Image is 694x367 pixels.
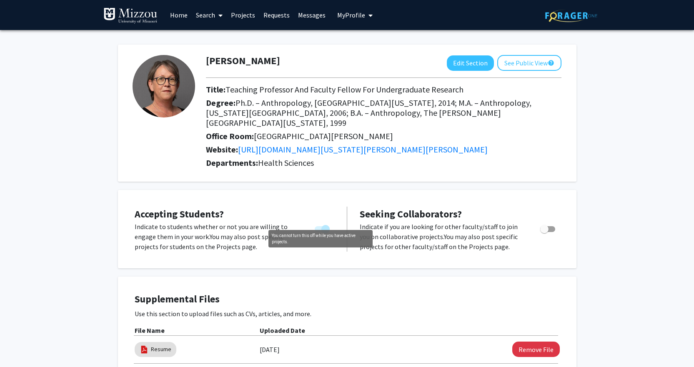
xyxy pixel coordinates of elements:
[206,131,561,141] h2: Office Room:
[103,7,158,24] img: University of Missouri Logo
[135,207,224,220] span: Accepting Students?
[311,222,334,234] div: You cannot turn this off while you have active projects.
[225,84,464,95] span: Teaching Professor And Faculty Fellow For Undergraduate Research
[259,0,294,30] a: Requests
[151,345,171,354] a: Resume
[254,131,393,141] span: [GEOGRAPHIC_DATA][PERSON_NAME]
[206,85,561,95] h2: Title:
[206,145,561,155] h2: Website:
[260,342,280,357] label: [DATE]
[268,230,373,247] div: You cannot turn this off while you have active projects.
[260,326,305,335] b: Uploaded Date
[135,326,165,335] b: File Name
[311,222,334,234] div: Toggle
[135,309,560,319] p: Use this section to upload files such as CVs, articles, and more.
[133,55,195,117] img: Profile Picture
[206,97,531,128] span: Ph.D. – Anthropology, [GEOGRAPHIC_DATA][US_STATE], 2014; M.A. – Anthropology, [US_STATE][GEOGRAPH...
[545,9,597,22] img: ForagerOne Logo
[497,55,561,71] button: See Public View
[192,0,227,30] a: Search
[135,222,299,252] p: Indicate to students whether or not you are willing to engage them in your work. You may also pos...
[512,342,560,357] button: Remove Resume File
[140,345,149,354] img: pdf_icon.png
[238,144,488,155] a: Opens in a new tab
[6,330,35,361] iframe: Chat
[206,55,280,67] h1: [PERSON_NAME]
[206,98,561,128] h2: Degree:
[548,58,554,68] mat-icon: help
[135,293,560,305] h4: Supplemental Files
[537,222,560,234] div: Toggle
[258,157,314,168] span: Health Sciences
[294,0,330,30] a: Messages
[200,158,568,168] h2: Departments:
[166,0,192,30] a: Home
[360,222,524,252] p: Indicate if you are looking for other faculty/staff to join you on collaborative projects. You ma...
[227,0,259,30] a: Projects
[447,55,494,71] button: Edit Section
[337,11,365,19] span: My Profile
[360,207,462,220] span: Seeking Collaborators?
